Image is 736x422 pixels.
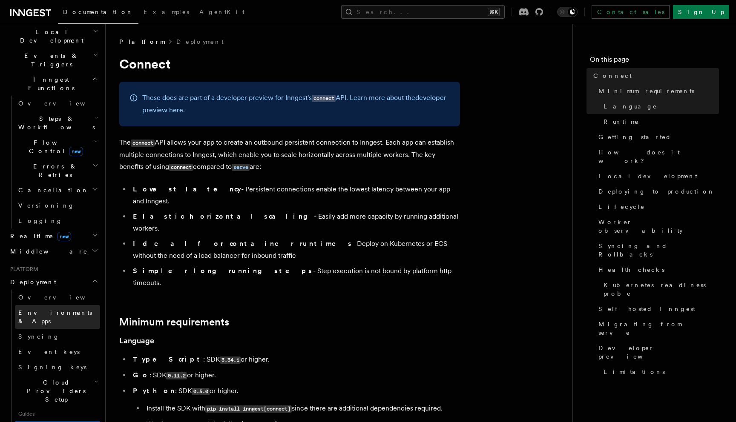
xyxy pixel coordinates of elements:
span: Platform [119,37,164,46]
li: - Deploy on Kubernetes or ECS without the need of a load balancer for inbound traffic [130,238,460,262]
a: Examples [138,3,194,23]
a: Sign Up [673,5,729,19]
li: : SDK or higher. [130,354,460,366]
span: Worker observability [598,218,719,235]
span: Middleware [7,247,88,256]
a: Lifecycle [595,199,719,214]
strong: Lowest latency [133,185,241,193]
span: Realtime [7,232,71,240]
span: Overview [18,294,106,301]
code: connect [131,140,155,147]
li: - Easily add more capacity by running additional workers. [130,211,460,234]
a: Language [119,335,154,347]
button: Flow Controlnew [15,135,100,159]
a: Documentation [58,3,138,24]
a: Local development [595,168,719,184]
a: Self hosted Inngest [595,301,719,316]
span: Local development [598,172,697,180]
span: Flow Control [15,138,94,155]
code: 0.5.0 [192,388,210,395]
button: Inngest Functions [7,72,100,96]
span: Local Development [7,28,93,45]
a: Environments & Apps [15,305,100,329]
code: connect [169,164,193,171]
button: Cloud Providers Setup [15,375,100,407]
strong: TypeScript [133,355,203,363]
button: Search...⌘K [341,5,505,19]
span: Signing keys [18,364,86,371]
button: Local Development [7,24,100,48]
button: Toggle dark mode [557,7,578,17]
code: 0.11.2 [166,372,187,379]
a: Limitations [600,364,719,379]
li: : SDK or higher. [130,369,460,382]
a: Logging [15,213,100,228]
span: Platform [7,266,38,273]
span: Kubernetes readiness probe [604,281,719,298]
code: serve [232,164,250,171]
span: Event keys [18,348,80,355]
button: Steps & Workflows [15,111,100,135]
span: Syncing [18,333,60,340]
span: Health checks [598,265,664,274]
span: Logging [18,217,63,224]
a: Event keys [15,344,100,359]
span: Errors & Retries [15,162,92,179]
a: Versioning [15,198,100,213]
a: serve [232,163,250,171]
span: Connect [593,71,632,80]
a: Health checks [595,262,719,277]
a: Overview [15,96,100,111]
li: - Step execution is not bound by platform http timeouts. [130,265,460,289]
a: AgentKit [194,3,250,23]
a: Contact sales [592,5,670,19]
a: Deployment [176,37,224,46]
div: Inngest Functions [7,96,100,228]
a: Worker observability [595,214,719,238]
a: Developer preview [595,340,719,364]
span: Self hosted Inngest [598,305,695,313]
span: Guides [15,407,100,421]
h1: Connect [119,56,460,71]
span: Syncing and Rollbacks [598,242,719,259]
a: Syncing and Rollbacks [595,238,719,262]
a: Minimum requirements [595,83,719,99]
li: - Persistent connections enable the lowest latency between your app and Inngest. [130,183,460,207]
a: Overview [15,290,100,305]
a: Syncing [15,329,100,344]
button: Cancellation [15,182,100,198]
a: Minimum requirements [119,316,229,328]
span: Environments & Apps [18,309,92,325]
span: Minimum requirements [598,87,694,95]
a: Language [600,99,719,114]
code: 3.34.1 [220,356,241,364]
a: Runtime [600,114,719,129]
strong: Simpler long running steps [133,267,313,275]
span: Overview [18,100,106,107]
span: Deploying to production [598,187,715,196]
span: Getting started [598,133,671,141]
span: How does it work? [598,148,719,165]
a: Deploying to production [595,184,719,199]
a: Migrating from serve [595,316,719,340]
button: Realtimenew [7,228,100,244]
strong: Python [133,387,175,395]
span: new [57,232,71,241]
a: Connect [590,68,719,83]
li: Install the SDK with since there are additional dependencies required. [144,402,460,415]
span: Cloud Providers Setup [15,378,94,404]
strong: Go [133,371,149,379]
button: Middleware [7,244,100,259]
span: Deployment [7,278,56,286]
h4: On this page [590,54,719,68]
span: Cancellation [15,186,89,194]
span: Documentation [63,9,133,15]
a: How does it work? [595,145,719,168]
span: Developer preview [598,344,719,361]
code: connect [312,95,336,102]
span: Events & Triggers [7,51,93,68]
span: Migrating from serve [598,320,719,337]
button: Deployment [7,274,100,290]
a: Getting started [595,129,719,145]
a: Kubernetes readiness probe [600,277,719,301]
